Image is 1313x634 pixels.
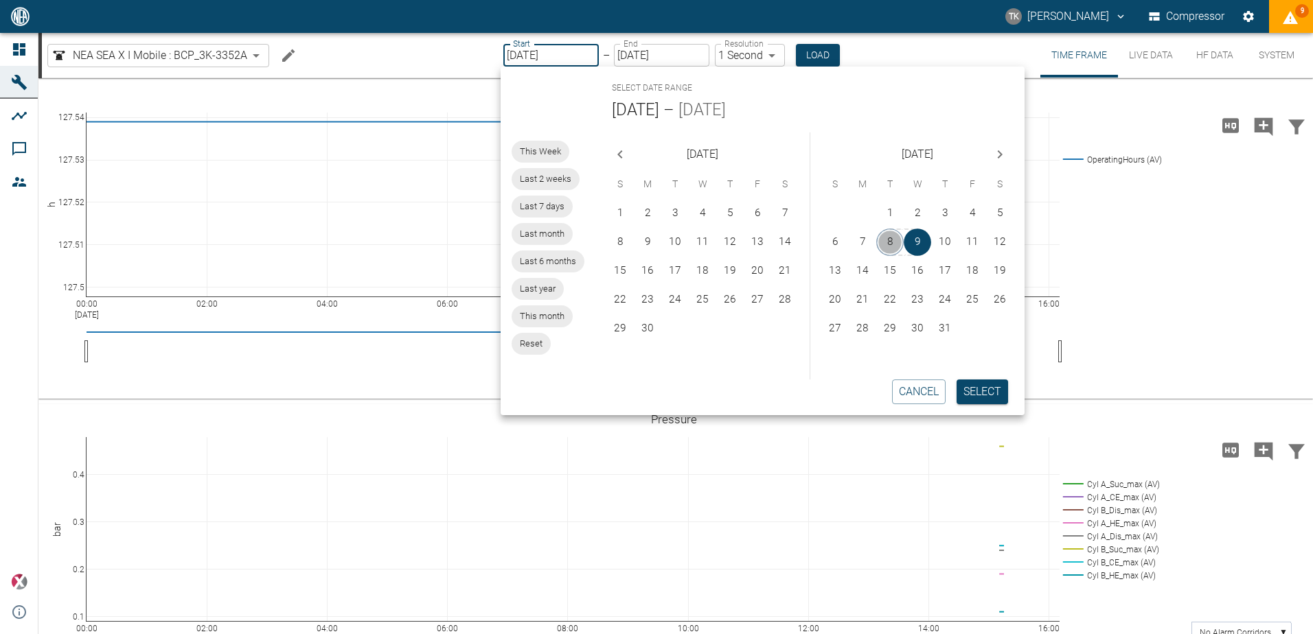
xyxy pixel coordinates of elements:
[744,257,771,285] button: 20
[612,99,659,121] span: [DATE]
[1295,4,1309,18] span: 9
[931,228,959,256] button: 10
[634,257,661,285] button: 16
[689,200,716,227] button: 4
[1146,4,1228,29] button: Compressor
[606,200,634,227] button: 1
[849,315,876,342] button: 28
[718,171,742,198] span: Thursday
[512,305,573,327] div: This month
[512,172,580,186] span: Last 2 weeks
[10,7,31,25] img: logo
[931,286,959,314] button: 24
[512,337,551,351] span: Reset
[1247,108,1280,143] button: Add comment
[821,257,849,285] button: 13
[744,228,771,256] button: 13
[1003,4,1129,29] button: teerawat.kijsawas@neuman-esser.co.th
[624,38,637,49] label: End
[661,228,689,256] button: 10
[876,315,904,342] button: 29
[687,145,718,164] span: [DATE]
[931,200,959,227] button: 3
[986,200,1014,227] button: 5
[690,171,715,198] span: Wednesday
[512,141,569,163] div: This Week
[850,171,875,198] span: Monday
[634,315,661,342] button: 30
[959,228,986,256] button: 11
[512,282,564,296] span: Last year
[959,286,986,314] button: 25
[606,141,634,168] button: Previous month
[635,171,660,198] span: Monday
[512,145,569,158] span: This Week
[512,168,580,190] div: Last 2 weeks
[512,278,564,300] div: Last year
[716,257,744,285] button: 19
[771,228,799,256] button: 14
[1184,33,1246,78] button: HF Data
[512,200,573,213] span: Last 7 days
[986,257,1014,285] button: 19
[876,200,904,227] button: 1
[849,286,876,314] button: 21
[606,315,634,342] button: 29
[960,171,985,198] span: Friday
[603,47,610,63] p: –
[905,171,930,198] span: Wednesday
[957,379,1008,404] button: Select
[11,574,27,590] img: Xplore Logo
[933,171,957,198] span: Thursday
[73,47,247,63] span: NEA SEA X I Mobile : BCP_3K-3352A
[634,286,661,314] button: 23
[634,200,661,227] button: 2
[744,286,771,314] button: 27
[724,38,763,49] label: Resolution
[1236,4,1261,29] button: Settings
[503,44,599,67] input: MM/DD/YYYY
[716,200,744,227] button: 5
[771,200,799,227] button: 7
[773,171,797,198] span: Saturday
[823,171,847,198] span: Sunday
[661,286,689,314] button: 24
[876,257,904,285] button: 15
[904,200,931,227] button: 2
[959,200,986,227] button: 4
[512,196,573,218] div: Last 7 days
[849,228,876,256] button: 7
[986,228,1014,256] button: 12
[931,315,959,342] button: 31
[959,257,986,285] button: 18
[1280,108,1313,143] button: Filter Chart Data
[661,257,689,285] button: 17
[904,286,931,314] button: 23
[614,44,709,67] input: MM/DD/YYYY
[821,315,849,342] button: 27
[606,286,634,314] button: 22
[608,171,632,198] span: Sunday
[512,309,573,323] span: This month
[612,78,692,99] span: Select date range
[987,171,1012,198] span: Saturday
[1247,432,1280,468] button: Add comment
[606,257,634,285] button: 15
[1040,33,1118,78] button: Time Frame
[892,379,946,404] button: cancel
[1214,118,1247,131] span: Load high Res
[904,257,931,285] button: 16
[1280,432,1313,468] button: Filter Chart Data
[821,286,849,314] button: 20
[716,286,744,314] button: 26
[275,42,302,69] button: Edit machine
[771,257,799,285] button: 21
[678,99,726,121] span: [DATE]
[796,44,840,67] button: Load
[744,200,771,227] button: 6
[1246,33,1308,78] button: System
[51,47,247,64] a: NEA SEA X I Mobile : BCP_3K-3352A
[1118,33,1184,78] button: Live Data
[931,257,959,285] button: 17
[689,228,716,256] button: 11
